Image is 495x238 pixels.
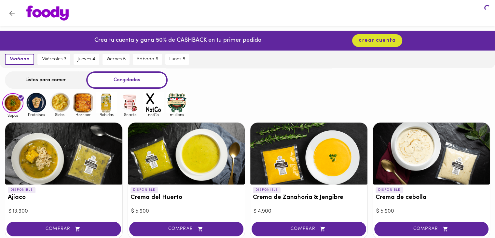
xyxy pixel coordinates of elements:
[166,92,187,113] img: mullens
[457,200,488,231] iframe: Messagebird Livechat Widget
[2,113,23,117] span: Sopas
[250,123,367,185] div: Crema de Zanahoria & Jengibre
[5,54,34,65] button: mañana
[119,92,141,113] img: Snacks
[143,92,164,113] img: notCo
[131,194,242,201] h3: Crema del Huerto
[8,187,35,193] p: DISPONIBLE
[252,222,366,236] button: COMPRAR
[103,54,130,65] button: viernes 5
[86,71,168,89] div: Congelados
[74,54,99,65] button: jueves 4
[374,222,489,236] button: COMPRAR
[119,112,141,117] span: Snacks
[49,92,70,113] img: Sides
[15,226,113,232] span: COMPRAR
[165,54,189,65] button: lunes 8
[131,208,242,215] div: $ 5.900
[7,222,121,236] button: COMPRAR
[376,194,488,201] h3: Crema de cebolla
[166,112,187,117] span: mullens
[96,92,117,113] img: Bebidas
[352,34,402,47] button: crear cuenta
[253,194,365,201] h3: Crema de Zanahoria & Jengibre
[8,208,119,215] div: $ 13.900
[373,123,490,185] div: Crema de cebolla
[128,123,245,185] div: Crema del Huerto
[96,112,117,117] span: Bebidas
[253,187,281,193] p: DISPONIBLE
[26,112,47,117] span: Proteinas
[376,208,487,215] div: $ 5.900
[73,92,94,113] img: Hornear
[131,187,158,193] p: DISPONIBLE
[137,56,158,62] span: sábado 6
[77,56,95,62] span: jueves 4
[41,56,66,62] span: miércoles 3
[359,37,396,44] span: crear cuenta
[376,187,403,193] p: DISPONIBLE
[169,56,185,62] span: lunes 8
[382,226,481,232] span: COMPRAR
[129,222,244,236] button: COMPRAR
[133,54,162,65] button: sábado 6
[94,37,261,45] p: Crea tu cuenta y gana 50% de CASHBACK en tu primer pedido
[49,112,70,117] span: Sides
[137,226,236,232] span: COMPRAR
[9,56,30,62] span: mañana
[254,208,364,215] div: $ 4.900
[2,93,23,113] img: Sopas
[4,5,20,21] button: Volver
[5,123,122,185] div: Ajiaco
[260,226,358,232] span: COMPRAR
[73,112,94,117] span: Hornear
[37,54,70,65] button: miércoles 3
[5,71,86,89] div: Listos para comer
[143,112,164,117] span: notCo
[106,56,126,62] span: viernes 5
[26,92,47,113] img: Proteinas
[8,194,120,201] h3: Ajiaco
[26,6,69,21] img: logo.png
